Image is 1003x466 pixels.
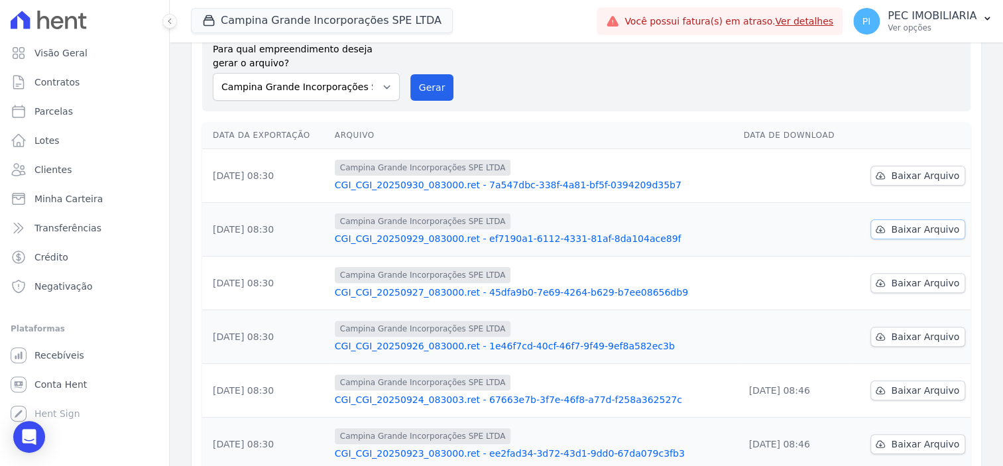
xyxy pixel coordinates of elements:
span: Contratos [34,76,80,89]
a: Conta Hent [5,371,164,398]
span: Campina Grande Incorporações SPE LTDA [335,375,511,390]
div: Plataformas [11,321,158,337]
a: Ver detalhes [775,16,833,27]
a: Minha Carteira [5,186,164,212]
span: Negativação [34,280,93,293]
button: Gerar [410,74,454,101]
a: Transferências [5,215,164,241]
span: Transferências [34,221,101,235]
a: CGI_CGI_20250924_083003.ret - 67663e7b-3f7e-46f8-a77d-f258a362527c [335,393,733,406]
span: Campina Grande Incorporações SPE LTDA [335,213,511,229]
a: CGI_CGI_20250926_083000.ret - 1e46f7cd-40cf-46f7-9f49-9ef8a582ec3b [335,339,733,353]
span: PI [862,17,871,26]
td: [DATE] 08:30 [202,203,329,257]
a: Baixar Arquivo [870,434,965,454]
th: Data da Exportação [202,122,329,149]
a: Visão Geral [5,40,164,66]
td: [DATE] 08:30 [202,364,329,418]
th: Data de Download [738,122,852,149]
a: Parcelas [5,98,164,125]
a: Baixar Arquivo [870,380,965,400]
span: Você possui fatura(s) em atraso. [624,15,833,29]
a: Contratos [5,69,164,95]
a: CGI_CGI_20250927_083000.ret - 45dfa9b0-7e69-4264-b629-b7ee08656db9 [335,286,733,299]
span: Campina Grande Incorporações SPE LTDA [335,321,511,337]
th: Arquivo [329,122,738,149]
span: Lotes [34,134,60,147]
span: Clientes [34,163,72,176]
span: Baixar Arquivo [891,169,959,182]
span: Baixar Arquivo [891,437,959,451]
a: Recebíveis [5,342,164,369]
span: Recebíveis [34,349,84,362]
td: [DATE] 08:30 [202,257,329,310]
span: Baixar Arquivo [891,330,959,343]
a: Negativação [5,273,164,300]
a: Lotes [5,127,164,154]
a: Clientes [5,156,164,183]
td: [DATE] 08:30 [202,149,329,203]
span: Campina Grande Incorporações SPE LTDA [335,160,511,176]
button: PI PEC IMOBILIARIA Ver opções [843,3,1003,40]
a: Baixar Arquivo [870,219,965,239]
span: Minha Carteira [34,192,103,205]
span: Visão Geral [34,46,88,60]
span: Baixar Arquivo [891,384,959,397]
p: PEC IMOBILIARIA [888,9,976,23]
a: Crédito [5,244,164,270]
a: CGI_CGI_20250930_083000.ret - 7a547dbc-338f-4a81-bf5f-0394209d35b7 [335,178,733,192]
td: [DATE] 08:46 [738,364,852,418]
span: Campina Grande Incorporações SPE LTDA [335,267,511,283]
span: Baixar Arquivo [891,223,959,236]
a: Baixar Arquivo [870,327,965,347]
span: Crédito [34,251,68,264]
a: Baixar Arquivo [870,273,965,293]
a: CGI_CGI_20250923_083000.ret - ee2fad34-3d72-43d1-9dd0-67da079c3fb3 [335,447,733,460]
td: [DATE] 08:30 [202,310,329,364]
a: Baixar Arquivo [870,166,965,186]
span: Campina Grande Incorporações SPE LTDA [335,428,511,444]
label: Para qual empreendimento deseja gerar o arquivo? [213,37,400,70]
p: Ver opções [888,23,976,33]
div: Open Intercom Messenger [13,421,45,453]
span: Parcelas [34,105,73,118]
button: Campina Grande Incorporações SPE LTDA [191,8,453,33]
span: Baixar Arquivo [891,276,959,290]
span: Conta Hent [34,378,87,391]
a: CGI_CGI_20250929_083000.ret - ef7190a1-6112-4331-81af-8da104ace89f [335,232,733,245]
